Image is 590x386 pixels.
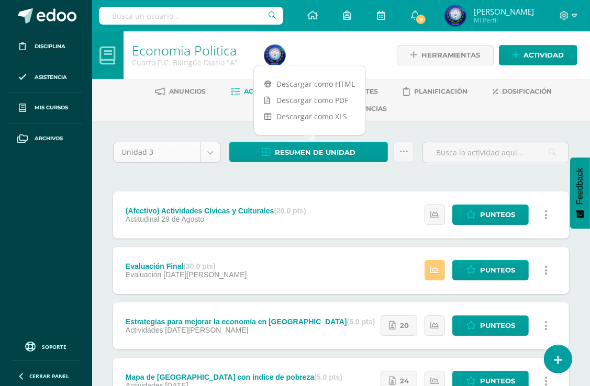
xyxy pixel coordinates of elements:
[170,87,206,95] span: Anuncios
[126,373,342,381] div: Mapa de [GEOGRAPHIC_DATA] con índice de pobreza
[8,62,84,93] a: Asistencia
[99,7,283,25] input: Busca un usuario...
[445,5,466,26] img: d6b870649aa6af299f84a13d1a6b606c.png
[13,339,80,353] a: Soporte
[254,108,365,124] a: Descargar como XLS
[254,76,365,92] a: Descargar como HTML
[570,157,590,229] button: Feedback - Mostrar encuesta
[183,262,215,270] strong: (30.0 pts)
[480,205,515,224] span: Punteos
[163,270,247,279] span: [DATE][PERSON_NAME]
[121,142,193,162] span: Unidad 3
[381,315,417,336] a: 20
[503,87,552,95] span: Dosificación
[35,104,68,112] span: Mis cursos
[452,315,529,336] a: Punteos
[275,143,355,162] span: Resumen de unidad
[35,134,63,143] span: Archivos
[274,207,306,215] strong: (20.0 pts)
[165,326,248,334] span: [DATE][PERSON_NAME]
[35,42,65,51] span: Disciplina
[126,262,247,270] div: Evaluación Final
[397,45,494,65] a: Herramientas
[314,373,342,381] strong: (5.0 pts)
[404,83,468,100] a: Planificación
[421,46,480,65] span: Herramientas
[452,260,529,280] a: Punteos
[575,168,585,205] span: Feedback
[480,260,515,280] span: Punteos
[126,215,160,223] span: Actitudinal
[264,45,285,66] img: d6b870649aa6af299f84a13d1a6b606c.png
[126,207,306,215] div: (Afectivo) Actividades Cívicas y Culturales
[493,83,552,100] a: Dosificación
[244,87,291,95] span: Actividades
[474,6,534,17] span: [PERSON_NAME]
[480,316,515,335] span: Punteos
[423,142,569,163] input: Busca la actividad aquí...
[400,316,409,335] span: 20
[126,317,375,326] div: Estrategias para mejorar la economía en [GEOGRAPHIC_DATA]
[114,142,220,162] a: Unidad 3
[35,73,67,82] span: Asistencia
[415,14,427,25] span: 9
[132,41,237,59] a: Economia Politica
[161,215,204,223] span: 29 de Agosto
[155,83,206,100] a: Anuncios
[415,87,468,95] span: Planificación
[347,317,375,326] strong: (5.0 pts)
[132,58,252,67] div: Cuarto P.C. Bilingüe Diario 'A'
[231,83,291,100] a: Actividades
[524,46,564,65] span: Actividad
[8,31,84,62] a: Disciplina
[8,93,84,124] a: Mis cursos
[126,326,163,334] span: Actividades
[29,372,69,380] span: Cerrar panel
[42,343,67,350] span: Soporte
[229,142,388,162] a: Resumen de unidad
[132,43,252,58] h1: Economia Politica
[254,92,365,108] a: Descargar como PDF
[126,270,162,279] span: Evaluación
[474,16,534,25] span: Mi Perfil
[8,123,84,154] a: Archivos
[452,205,529,225] a: Punteos
[499,45,577,65] a: Actividad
